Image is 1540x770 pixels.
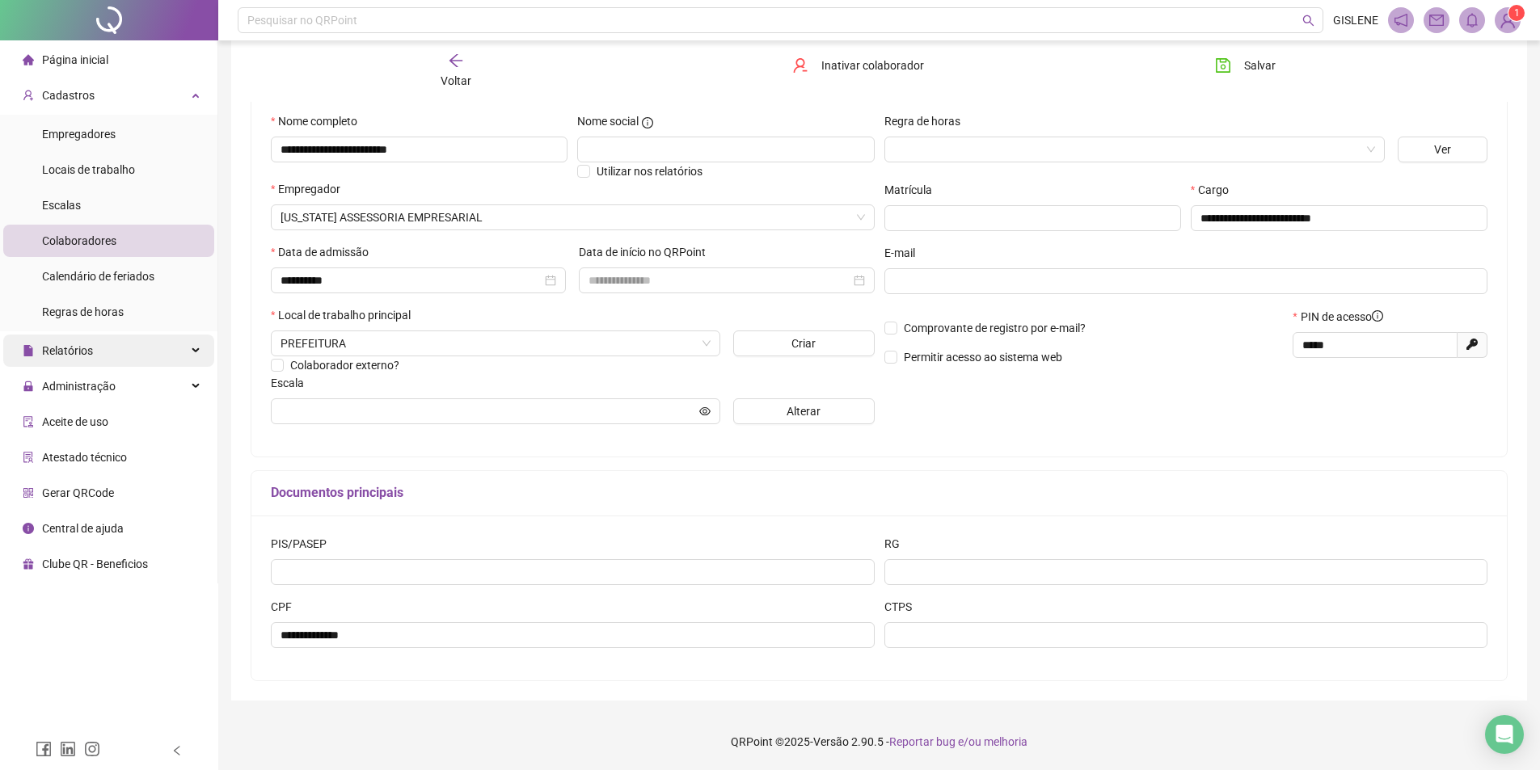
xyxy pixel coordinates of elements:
[42,163,135,176] span: Locais de trabalho
[791,335,816,352] span: Criar
[23,89,34,100] span: user-add
[1203,53,1288,78] button: Salvar
[884,598,922,616] label: CTPS
[642,117,653,128] span: info-circle
[792,57,808,74] span: user-delete
[42,415,108,428] span: Aceite de uso
[42,234,116,247] span: Colaboradores
[1301,308,1383,326] span: PIN de acesso
[699,406,711,417] span: eye
[579,243,716,261] label: Data de início no QRPoint
[884,181,943,199] label: Matrícula
[733,398,875,424] button: Alterar
[1394,13,1408,27] span: notification
[42,486,114,499] span: Gerar QRCode
[271,598,302,616] label: CPF
[23,344,34,356] span: file
[733,330,875,356] button: Criar
[1372,310,1383,322] span: info-circle
[271,374,314,392] label: Escala
[884,244,926,262] label: E-mail
[1508,5,1525,21] sup: Atualize o seu contato no menu Meus Dados
[23,451,34,462] span: solution
[271,180,351,198] label: Empregador
[290,359,399,372] span: Colaborador externo?
[597,165,702,178] span: Utilizar nos relatórios
[1485,715,1524,754] div: Open Intercom Messenger
[171,745,183,756] span: left
[42,305,124,318] span: Regras de horas
[821,57,924,74] span: Inativar colaborador
[1429,13,1444,27] span: mail
[271,535,337,553] label: PIS/PASEP
[281,331,711,356] span: PREFEITURA
[1244,57,1276,74] span: Salvar
[42,89,95,102] span: Cadastros
[780,53,936,78] button: Inativar colaborador
[1434,141,1451,158] span: Ver
[1496,8,1520,32] img: 90811
[448,53,464,69] span: arrow-left
[42,380,116,393] span: Administração
[271,483,1487,503] h5: Documentos principais
[23,53,34,65] span: home
[1465,13,1479,27] span: bell
[889,735,1027,748] span: Reportar bug e/ou melhoria
[1215,57,1231,74] span: save
[60,741,76,757] span: linkedin
[42,558,148,570] span: Clube QR - Beneficios
[23,486,34,498] span: qrcode
[1333,11,1378,29] span: GISLENE
[904,322,1086,335] span: Comprovante de registro por e-mail?
[884,535,910,553] label: RG
[577,112,639,130] span: Nome social
[271,112,368,130] label: Nome completo
[42,344,93,357] span: Relatórios
[271,306,421,324] label: Local de trabalho principal
[84,741,100,757] span: instagram
[1302,15,1314,27] span: search
[1191,181,1239,199] label: Cargo
[281,205,865,229] span: MONTANA ASSESSORIA EMPRESARIAL
[42,451,127,464] span: Atestado técnico
[23,522,34,533] span: info-circle
[271,243,379,261] label: Data de admissão
[904,351,1062,364] span: Permitir acesso ao sistema web
[42,53,108,66] span: Página inicial
[23,380,34,391] span: lock
[1514,7,1520,19] span: 1
[36,741,52,757] span: facebook
[441,74,471,87] span: Voltar
[42,522,124,535] span: Central de ajuda
[23,558,34,569] span: gift
[42,199,81,212] span: Escalas
[218,713,1540,770] footer: QRPoint © 2025 - 2.90.5 -
[787,402,821,420] span: Alterar
[813,735,849,748] span: Versão
[42,128,116,141] span: Empregadores
[42,270,154,283] span: Calendário de feriados
[884,112,971,130] label: Regra de horas
[1398,137,1487,162] button: Ver
[23,415,34,427] span: audit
